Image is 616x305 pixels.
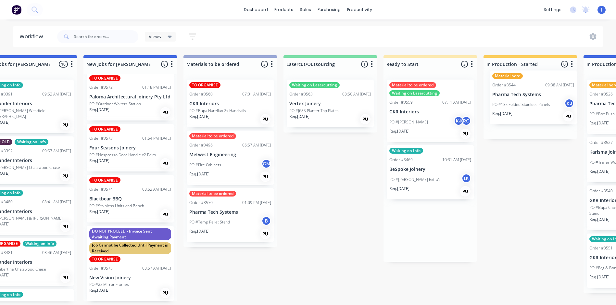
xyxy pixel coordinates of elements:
a: dashboard [241,5,271,15]
span: 1 [361,61,368,68]
input: Search for orders... [74,30,138,43]
input: Enter column name… [386,61,450,68]
span: 10 [59,61,68,68]
input: Enter column name… [186,61,250,68]
div: settings [540,5,565,15]
img: Factory [12,5,21,15]
div: Workflow [19,33,46,41]
input: Enter column name… [286,61,350,68]
span: 0 [561,61,568,68]
div: purchasing [314,5,344,15]
div: products [271,5,296,15]
span: 3 [461,61,468,68]
div: productivity [344,5,375,15]
input: Enter column name… [486,61,550,68]
span: J [601,7,602,13]
span: 3 [261,61,268,68]
span: Views [149,33,161,40]
span: 8 [161,61,168,68]
div: sales [296,5,314,15]
input: Enter column name… [86,61,150,68]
